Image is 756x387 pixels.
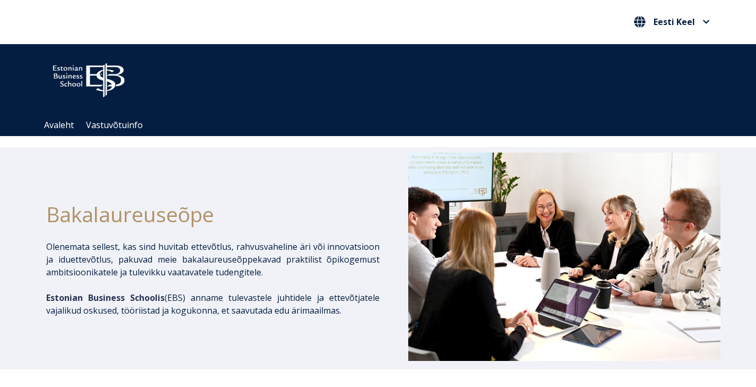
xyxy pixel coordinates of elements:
img: ebs_logo2016_white [44,55,134,100]
span: Eesti Keel [654,18,695,26]
button: Eesti Keel [631,13,712,30]
p: EBS) anname tulevastele juhtidele ja ettevõtjatele vajalikud oskused, tööriistad ja kogukonna, et... [46,291,380,317]
nav: Vali oma keel [631,13,712,31]
span: ( [46,292,167,304]
p: Olenemata sellest, kas sind huvitab ettevõtlus, rahvusvaheline äri või innovatsioon ja iduettevõt... [46,240,380,279]
div: Navigation Menu [38,114,728,136]
span: Estonian Business Schoolis [46,292,165,304]
h1: Bakalaureuseõpe [46,198,380,230]
a: Avaleht [44,119,74,131]
img: Bakalaureusetudengid [408,153,720,361]
a: Vastuvõtuinfo [86,119,143,131]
